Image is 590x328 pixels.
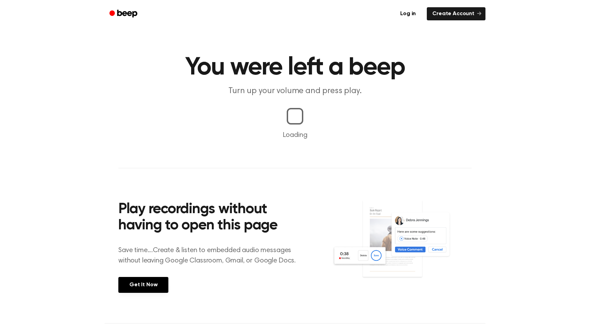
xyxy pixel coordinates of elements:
a: Create Account [427,7,485,20]
a: Beep [105,7,144,21]
img: Voice Comments on Docs and Recording Widget [332,199,472,292]
p: Save time....Create & listen to embedded audio messages without leaving Google Classroom, Gmail, ... [118,245,304,266]
h1: You were left a beep [118,55,472,80]
h2: Play recordings without having to open this page [118,201,304,234]
a: Get It Now [118,277,168,293]
p: Loading [8,130,582,140]
p: Turn up your volume and press play. [163,86,427,97]
a: Log in [393,6,423,22]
